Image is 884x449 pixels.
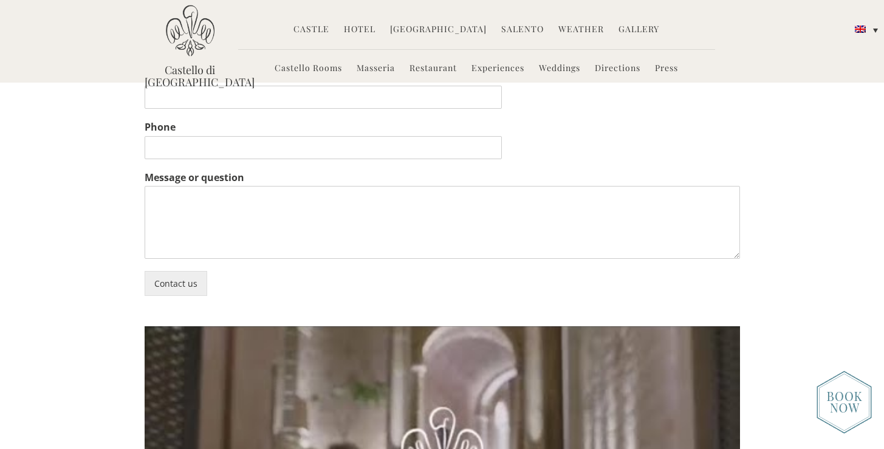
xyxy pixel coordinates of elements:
a: Weddings [539,62,580,76]
a: [GEOGRAPHIC_DATA] [390,23,487,37]
a: Press [655,62,678,76]
label: Message or question [145,171,740,184]
a: Castle [293,23,329,37]
img: new-booknow.png [817,371,872,434]
a: Castello di [GEOGRAPHIC_DATA] [145,64,236,88]
img: English [855,26,866,33]
a: Gallery [618,23,659,37]
button: Contact us [145,271,207,296]
a: Directions [595,62,640,76]
a: Experiences [471,62,524,76]
a: Salento [501,23,544,37]
label: Phone [145,121,740,134]
a: Castello Rooms [275,62,342,76]
a: Masseria [357,62,395,76]
img: Castello di Ugento [166,5,214,57]
a: Restaurant [409,62,457,76]
a: Hotel [344,23,375,37]
a: Weather [558,23,604,37]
